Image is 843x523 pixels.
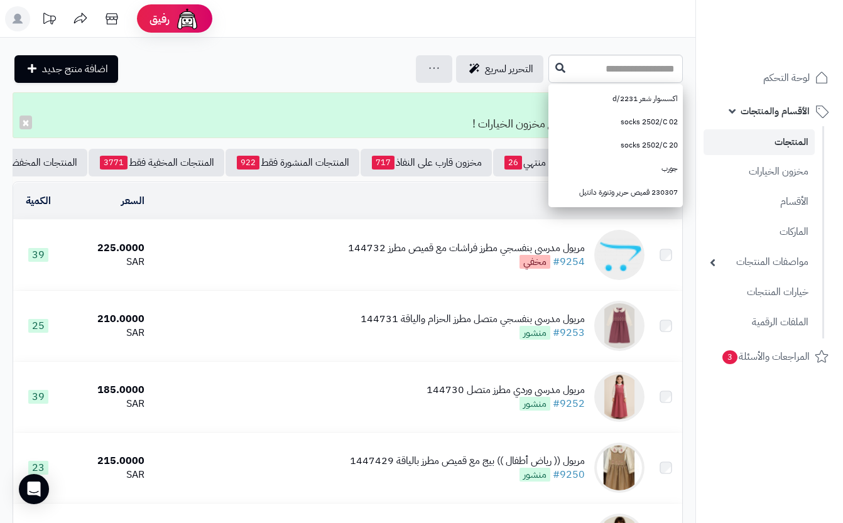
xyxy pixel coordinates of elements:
[427,383,585,397] div: مريول مدرسي وردي مطرز متصل 144730
[721,348,810,365] span: المراجعات والأسئلة
[553,254,585,269] a: #9254
[704,188,815,215] a: الأقسام
[28,248,48,262] span: 39
[548,87,683,111] a: اكسسوار شعر 2231/d
[548,157,683,180] a: جورب
[519,326,550,340] span: منشور
[175,6,200,31] img: ai-face.png
[226,149,359,176] a: المنتجات المنشورة فقط922
[504,156,522,170] span: 26
[68,241,144,256] div: 225.0000
[594,372,644,422] img: مريول مدرسي وردي مطرز متصل 144730
[704,218,815,245] a: الماركات
[548,111,683,134] a: socks 2502/C 02
[594,443,644,493] img: مريول (( رياض أطفال )) بيج مع قميص مطرز بالياقة 1447429
[361,312,585,326] div: مريول مدرسي بنفسجي متصل مطرز الحزام والياقة 144731
[150,11,170,26] span: رفيق
[68,312,144,326] div: 210.0000
[553,325,585,340] a: #9253
[704,249,815,276] a: مواصفات المنتجات
[348,241,585,256] div: مريول مدرسي بنفسجي مطرز فراشات مع قميص مطرز 144732
[485,62,533,77] span: التحرير لسريع
[704,279,815,306] a: خيارات المنتجات
[553,396,585,411] a: #9252
[350,454,585,468] div: مريول (( رياض أطفال )) بيج مع قميص مطرز بالياقة 1447429
[68,454,144,468] div: 215.0000
[28,390,48,404] span: 39
[372,156,394,170] span: 717
[722,350,737,364] span: 3
[553,467,585,482] a: #9250
[519,468,550,482] span: منشور
[68,255,144,269] div: SAR
[763,69,810,87] span: لوحة التحكم
[704,63,835,93] a: لوحة التحكم
[741,102,810,120] span: الأقسام والمنتجات
[548,181,683,204] a: 230307 قميص حرير وتنورة دانتيل
[68,383,144,397] div: 185.0000
[704,158,815,185] a: مخزون الخيارات
[13,92,683,138] div: تم التعديل! تمت تحديث مخزون المنتج مع مخزون الخيارات !
[519,255,550,269] span: مخفي
[26,193,51,208] a: الكمية
[237,156,259,170] span: 922
[519,397,550,411] span: منشور
[548,134,683,157] a: socks 2502/C 20
[121,193,144,208] a: السعر
[19,474,49,504] div: Open Intercom Messenger
[28,319,48,333] span: 25
[28,461,48,475] span: 23
[704,309,815,336] a: الملفات الرقمية
[594,230,644,280] img: مريول مدرسي بنفسجي مطرز فراشات مع قميص مطرز 144732
[704,129,815,155] a: المنتجات
[42,62,108,77] span: اضافة منتج جديد
[89,149,224,176] a: المنتجات المخفية فقط3771
[68,326,144,340] div: SAR
[14,55,118,83] a: اضافة منتج جديد
[19,116,32,129] button: ×
[704,342,835,372] a: المراجعات والأسئلة3
[68,397,144,411] div: SAR
[456,55,543,83] a: التحرير لسريع
[361,149,492,176] a: مخزون قارب على النفاذ717
[33,6,65,35] a: تحديثات المنصة
[68,468,144,482] div: SAR
[493,149,585,176] a: مخزون منتهي26
[594,301,644,351] img: مريول مدرسي بنفسجي متصل مطرز الحزام والياقة 144731
[100,156,128,170] span: 3771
